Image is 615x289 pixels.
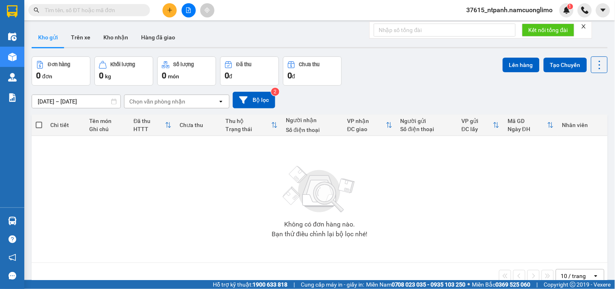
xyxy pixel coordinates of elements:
[94,56,153,86] button: Khối lượng0kg
[561,272,586,280] div: 10 / trang
[233,92,275,108] button: Bộ lọc
[168,73,179,80] span: món
[301,280,364,289] span: Cung cấp máy in - giấy in:
[32,28,64,47] button: Kho gửi
[133,126,165,132] div: HTTT
[271,88,279,96] sup: 2
[284,221,355,228] div: Không có đơn hàng nào.
[45,6,140,15] input: Tìm tên, số ĐT hoặc mã đơn
[569,4,572,9] span: 1
[503,58,540,72] button: Lên hàng
[347,118,386,124] div: VP nhận
[529,26,568,35] span: Kết nối tổng đài
[99,71,103,80] span: 0
[222,114,282,136] th: Toggle SortBy
[174,62,194,67] div: Số lượng
[537,280,538,289] span: |
[97,28,135,47] button: Kho nhận
[343,114,396,136] th: Toggle SortBy
[9,235,16,243] span: question-circle
[401,126,454,132] div: Số điện thoại
[204,7,210,13] span: aim
[253,281,287,288] strong: 1900 633 818
[200,3,214,17] button: aim
[522,24,574,37] button: Kết nối tổng đài
[292,73,295,80] span: đ
[213,280,287,289] span: Hỗ trợ kỹ thuật:
[36,71,41,80] span: 0
[9,272,16,280] span: message
[226,126,272,132] div: Trạng thái
[562,122,603,128] div: Nhân viên
[182,3,196,17] button: file-add
[163,3,177,17] button: plus
[186,7,191,13] span: file-add
[162,71,166,80] span: 0
[157,56,216,86] button: Số lượng0món
[508,118,547,124] div: Mã GD
[279,161,360,218] img: svg+xml;base64,PHN2ZyBjbGFzcz0ibGlzdC1wbHVnX19zdmciIHhtbG5zPSJodHRwOi8vd3d3LnczLm9yZy8yMDAwL3N2Zy...
[581,6,589,14] img: phone-icon
[218,98,224,105] svg: open
[8,32,17,41] img: warehouse-icon
[32,56,90,86] button: Đơn hàng0đơn
[129,97,185,106] div: Chọn văn phòng nhận
[133,118,165,124] div: Đã thu
[135,28,182,47] button: Hàng đã giao
[593,273,599,279] svg: open
[462,118,493,124] div: VP gửi
[32,95,120,108] input: Select a date range.
[9,254,16,261] span: notification
[294,280,295,289] span: |
[496,281,531,288] strong: 0369 525 060
[48,62,70,67] div: Đơn hàng
[286,117,339,123] div: Người nhận
[64,28,97,47] button: Trên xe
[8,93,17,102] img: solution-icon
[129,114,176,136] th: Toggle SortBy
[89,118,125,124] div: Tên món
[167,7,173,13] span: plus
[374,24,516,37] input: Nhập số tổng đài
[299,62,320,67] div: Chưa thu
[8,73,17,82] img: warehouse-icon
[7,5,17,17] img: logo-vxr
[287,71,292,80] span: 0
[8,217,17,225] img: warehouse-icon
[544,58,587,72] button: Tạo Chuyến
[458,114,504,136] th: Toggle SortBy
[105,73,111,80] span: kg
[401,118,454,124] div: Người gửi
[229,73,232,80] span: đ
[225,71,229,80] span: 0
[220,56,279,86] button: Đã thu0đ
[366,280,466,289] span: Miền Nam
[89,126,125,132] div: Ghi chú
[347,126,386,132] div: ĐC giao
[272,231,367,237] div: Bạn thử điều chỉnh lại bộ lọc nhé!
[596,3,610,17] button: caret-down
[600,6,607,14] span: caret-down
[286,127,339,133] div: Số điện thoại
[504,114,558,136] th: Toggle SortBy
[581,24,587,29] span: close
[570,282,576,287] span: copyright
[8,53,17,61] img: warehouse-icon
[180,122,218,128] div: Chưa thu
[392,281,466,288] strong: 0708 023 035 - 0935 103 250
[236,62,251,67] div: Đã thu
[460,5,559,15] span: 37615_ntpanh.namcuonglimo
[50,122,81,128] div: Chi tiết
[226,118,272,124] div: Thu hộ
[508,126,547,132] div: Ngày ĐH
[563,6,570,14] img: icon-new-feature
[468,283,470,286] span: ⚪️
[568,4,573,9] sup: 1
[42,73,52,80] span: đơn
[462,126,493,132] div: ĐC lấy
[472,280,531,289] span: Miền Bắc
[283,56,342,86] button: Chưa thu0đ
[34,7,39,13] span: search
[111,62,135,67] div: Khối lượng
